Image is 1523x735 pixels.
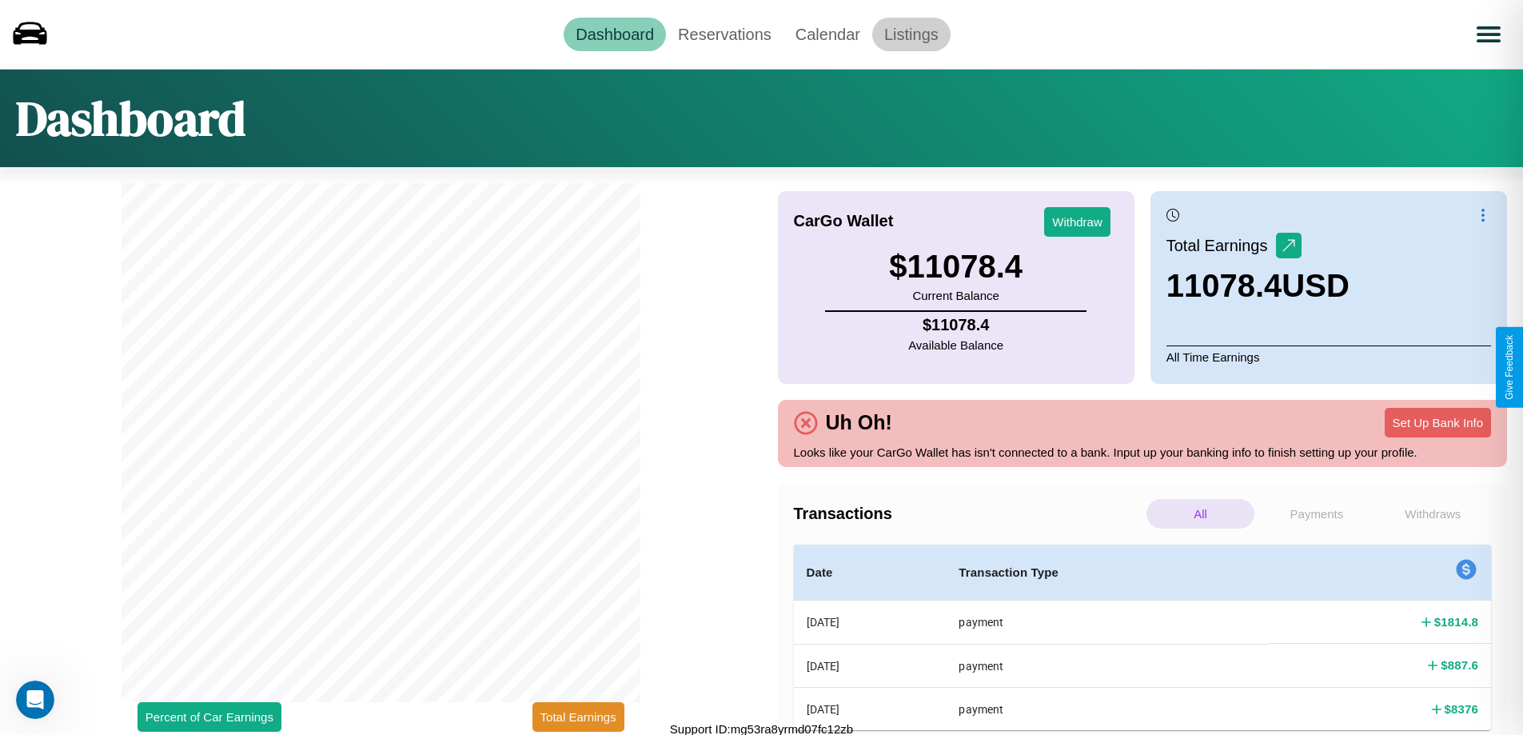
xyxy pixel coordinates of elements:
h4: $ 887.6 [1441,657,1478,673]
th: [DATE] [794,688,947,730]
div: Give Feedback [1504,335,1515,400]
a: Reservations [666,18,783,51]
a: Listings [872,18,951,51]
h4: $ 1814.8 [1434,613,1478,630]
p: All Time Earnings [1166,346,1491,368]
th: payment [946,601,1270,645]
button: Percent of Car Earnings [138,702,281,732]
th: [DATE] [794,601,947,645]
h4: CarGo Wallet [794,212,894,230]
p: Looks like your CarGo Wallet has isn't connected to a bank. Input up your banking info to finish ... [794,441,1492,463]
button: Total Earnings [532,702,624,732]
p: Available Balance [908,334,1003,356]
h4: Date [807,563,934,582]
th: payment [946,644,1270,687]
th: [DATE] [794,644,947,687]
table: simple table [794,545,1492,730]
p: Payments [1262,499,1370,529]
iframe: Intercom live chat [16,681,54,719]
button: Withdraw [1044,207,1110,237]
h4: Transactions [794,505,1142,523]
a: Dashboard [564,18,666,51]
a: Calendar [783,18,872,51]
p: Total Earnings [1166,231,1276,260]
p: All [1146,499,1254,529]
th: payment [946,688,1270,730]
h4: Uh Oh! [818,411,900,434]
button: Open menu [1466,12,1511,57]
p: Withdraws [1379,499,1487,529]
button: Set Up Bank Info [1385,408,1491,437]
h3: 11078.4 USD [1166,268,1350,304]
h1: Dashboard [16,86,245,151]
h4: $ 11078.4 [908,316,1003,334]
h4: Transaction Type [959,563,1257,582]
h3: $ 11078.4 [889,249,1023,285]
p: Current Balance [889,285,1023,306]
h4: $ 8376 [1445,701,1478,717]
